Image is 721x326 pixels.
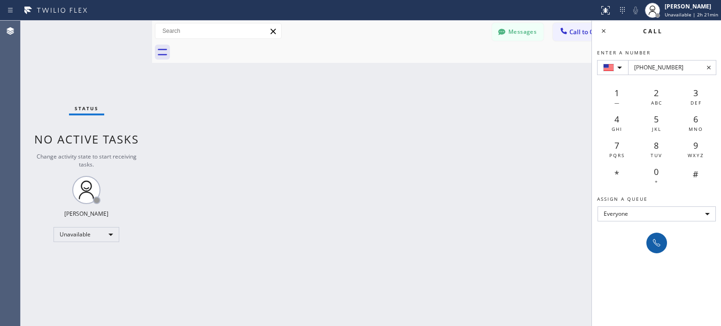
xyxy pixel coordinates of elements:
[629,4,642,17] button: Mute
[651,99,662,106] span: ABC
[597,49,651,56] span: Enter a number
[665,2,718,10] div: [PERSON_NAME]
[693,168,698,180] span: #
[614,140,619,151] span: 7
[614,99,620,106] span: —
[492,23,544,41] button: Messages
[654,166,659,177] span: 0
[34,131,139,147] span: No active tasks
[654,114,659,125] span: 5
[654,140,659,151] span: 8
[597,196,648,202] span: Assign a queue
[665,11,718,18] span: Unavailable | 2h 21min
[643,27,663,35] span: Call
[614,114,619,125] span: 4
[614,87,619,99] span: 1
[654,87,659,99] span: 2
[693,114,698,125] span: 6
[690,99,702,106] span: DEF
[609,152,625,159] span: PQRS
[37,152,137,168] span: Change activity state to start receiving tasks.
[693,140,698,151] span: 9
[54,227,119,242] div: Unavailable
[569,28,619,36] span: Call to Customer
[655,178,659,185] span: +
[693,87,698,99] span: 3
[75,105,99,112] span: Status
[64,210,108,218] div: [PERSON_NAME]
[689,126,703,132] span: MNO
[155,23,281,38] input: Search
[598,206,716,221] div: Everyone
[651,152,662,159] span: TUV
[652,126,661,132] span: JKL
[612,126,622,132] span: GHI
[688,152,704,159] span: WXYZ
[553,23,625,41] button: Call to Customer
